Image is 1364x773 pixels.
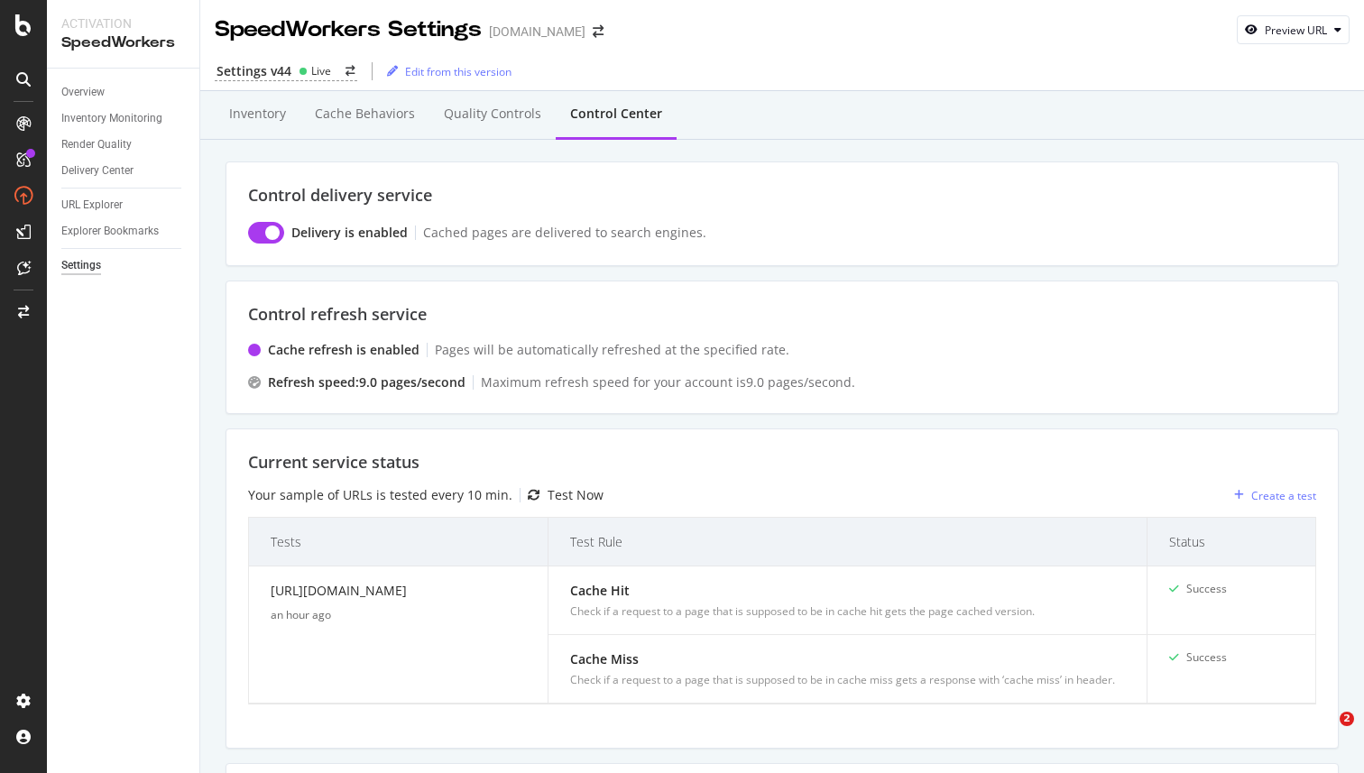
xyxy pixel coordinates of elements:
[248,451,1316,474] div: Current service status
[248,184,1316,207] div: Control delivery service
[481,373,855,391] div: Maximum refresh speed for your account is 9.0 pages /second.
[61,161,134,180] div: Delivery Center
[1251,488,1316,503] div: Create a test
[380,57,511,86] button: Edit from this version
[268,373,465,391] div: Refresh speed: 9.0 pages /second
[61,256,187,275] a: Settings
[435,341,789,359] div: Pages will be automatically refreshed at the specified rate.
[311,63,331,78] div: Live
[346,66,355,77] div: arrow-right-arrow-left
[405,64,511,79] div: Edit from this version
[61,256,101,275] div: Settings
[1340,712,1354,726] span: 2
[61,109,162,128] div: Inventory Monitoring
[271,607,526,623] div: an hour ago
[217,62,291,80] div: Settings v44
[423,224,706,242] div: Cached pages are delivered to search engines.
[61,32,185,53] div: SpeedWorkers
[570,649,1125,668] div: Cache Miss
[291,224,408,242] div: Delivery is enabled
[248,486,512,504] div: Your sample of URLs is tested every 10 min.
[593,25,604,38] div: arrow-right-arrow-left
[1265,23,1327,38] div: Preview URL
[570,672,1125,688] div: Check if a request to a page that is supposed to be in cache miss gets a response with ‘cache mis...
[315,105,415,123] div: Cache behaviors
[248,303,1316,327] div: Control refresh service
[268,341,419,359] div: Cache refresh is enabled
[570,532,1120,551] span: Test Rule
[271,581,526,607] div: [URL][DOMAIN_NAME]
[444,105,541,123] div: Quality Controls
[61,196,187,215] a: URL Explorer
[1169,532,1289,551] span: Status
[1303,712,1346,755] iframe: Intercom live chat
[61,222,159,241] div: Explorer Bookmarks
[61,161,187,180] a: Delivery Center
[61,83,105,102] div: Overview
[61,135,187,154] a: Render Quality
[61,196,123,215] div: URL Explorer
[489,23,585,41] div: [DOMAIN_NAME]
[1186,649,1227,666] div: Success
[61,109,187,128] a: Inventory Monitoring
[61,14,185,32] div: Activation
[548,486,604,504] div: Test Now
[570,603,1125,620] div: Check if a request to a page that is supposed to be in cache hit gets the page cached version.
[215,14,482,45] div: SpeedWorkers Settings
[61,135,132,154] div: Render Quality
[271,532,521,551] span: Tests
[1227,481,1316,510] button: Create a test
[570,105,662,123] div: Control Center
[61,83,187,102] a: Overview
[61,222,187,241] a: Explorer Bookmarks
[1237,15,1350,44] button: Preview URL
[570,581,1125,600] div: Cache Hit
[229,105,286,123] div: Inventory
[1186,581,1227,597] div: Success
